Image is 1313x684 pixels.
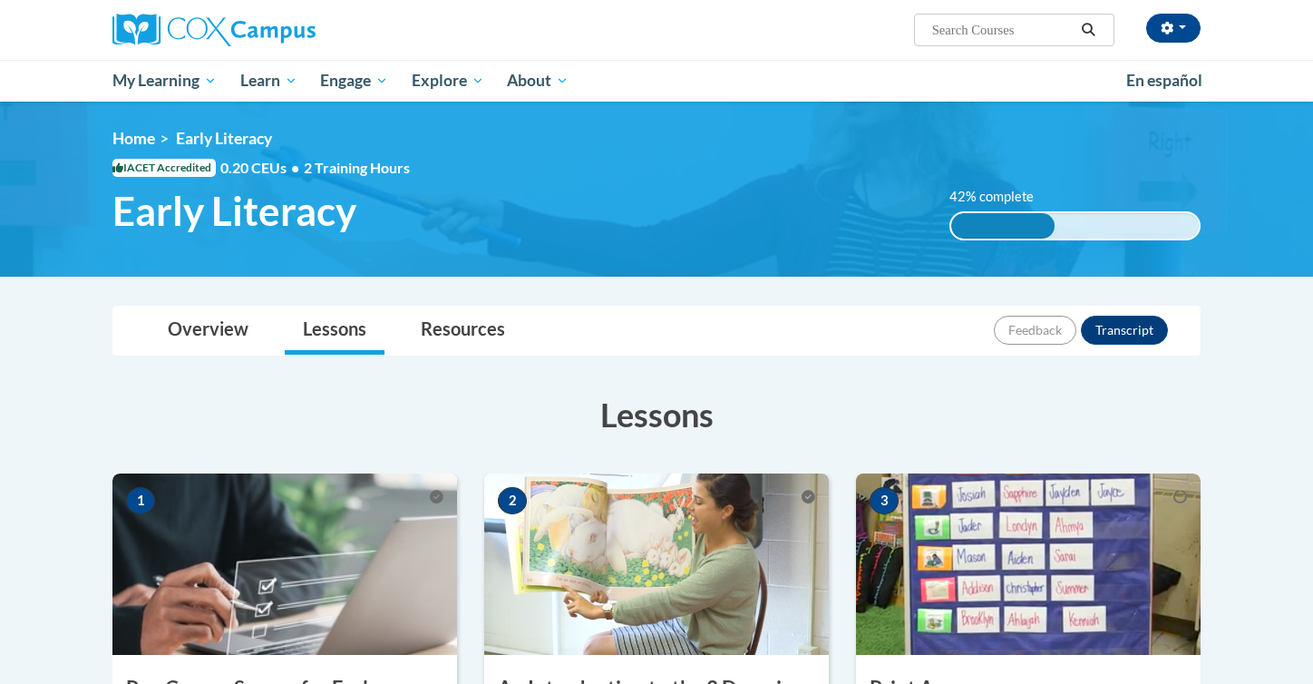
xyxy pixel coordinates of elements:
[496,60,581,102] a: About
[176,129,272,148] span: Early Literacy
[930,19,1075,41] input: Search Courses
[112,129,155,148] a: Home
[112,14,316,46] img: Cox Campus
[240,70,297,92] span: Learn
[126,487,155,514] span: 1
[1075,19,1103,41] button: Search
[112,187,356,235] span: Early Literacy
[484,474,829,655] img: Course Image
[112,159,216,177] span: IACET Accredited
[150,307,267,355] a: Overview
[285,307,384,355] a: Lessons
[112,392,1201,437] h3: Lessons
[112,474,457,655] img: Course Image
[112,70,217,92] span: My Learning
[951,213,1055,239] div: 42% complete
[403,307,523,355] a: Resources
[85,60,1228,102] div: Main menu
[1081,316,1168,345] button: Transcript
[229,60,309,102] a: Learn
[1146,14,1201,43] button: Account Settings
[400,60,496,102] a: Explore
[304,159,410,176] span: 2 Training Hours
[870,487,899,514] span: 3
[1126,71,1202,90] span: En español
[507,70,569,92] span: About
[856,474,1201,655] img: Course Image
[498,487,527,514] span: 2
[412,70,484,92] span: Explore
[1081,24,1097,37] i: 
[949,187,1054,207] label: 42% complete
[308,60,400,102] a: Engage
[220,158,304,178] span: 0.20 CEUs
[320,70,388,92] span: Engage
[1114,62,1214,100] a: En español
[994,316,1076,345] button: Feedback
[112,14,457,46] a: Cox Campus
[101,60,229,102] a: My Learning
[291,159,299,176] span: •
